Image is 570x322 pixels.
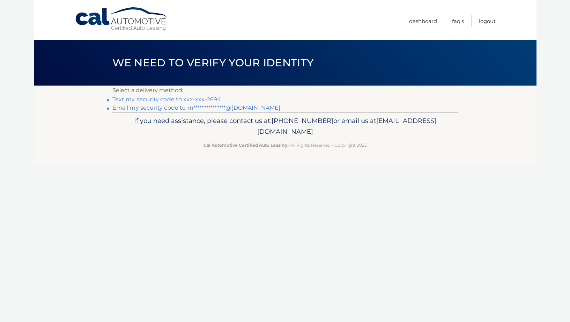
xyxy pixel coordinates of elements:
p: If you need assistance, please contact us at: or email us at [117,115,453,138]
p: - All Rights Reserved - Copyright 2025 [117,141,453,149]
span: [PHONE_NUMBER] [272,117,333,125]
a: Cal Automotive [75,7,169,32]
a: Text my security code to xxx-xxx-2694 [112,96,221,103]
strong: Cal Automotive Certified Auto Leasing [203,142,287,148]
p: Select a delivery method: [112,86,458,95]
a: FAQ's [452,15,464,27]
a: Dashboard [409,15,437,27]
span: We need to verify your identity [112,56,314,69]
a: Logout [479,15,496,27]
